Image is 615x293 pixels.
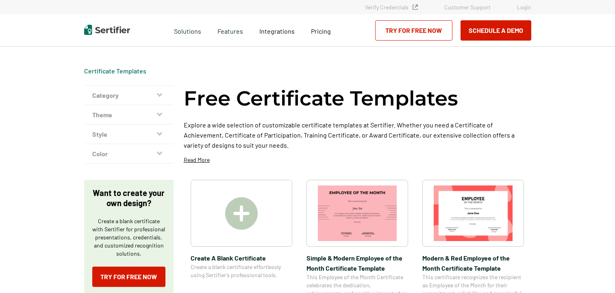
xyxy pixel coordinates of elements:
[434,185,513,241] img: Modern & Red Employee of the Month Certificate Template
[84,67,146,75] a: Certificate Templates
[84,125,174,144] button: Style
[225,197,258,230] img: Create A Blank Certificate
[174,25,201,35] span: Solutions
[318,185,397,241] img: Simple & Modern Employee of the Month Certificate Template
[375,20,452,41] a: Try for Free Now
[84,144,174,164] button: Color
[184,120,531,150] p: Explore a wide selection of customizable certificate templates at Sertifier. Whether you need a C...
[92,188,165,208] p: Want to create your own design?
[84,67,146,75] div: Breadcrumb
[217,25,243,35] span: Features
[259,27,295,35] span: Integrations
[365,4,418,11] a: Verify Credentials
[191,263,292,279] span: Create a blank certificate effortlessly using Sertifier’s professional tools.
[92,267,165,287] a: Try for Free Now
[84,25,130,35] img: Sertifier | Digital Credentialing Platform
[184,85,458,112] h1: Free Certificate Templates
[413,4,418,10] img: Verified
[444,4,491,11] a: Customer Support
[422,253,524,273] span: Modern & Red Employee of the Month Certificate Template
[191,253,292,263] span: Create A Blank Certificate
[84,86,174,105] button: Category
[184,156,210,164] p: Read More
[311,25,331,35] a: Pricing
[517,4,531,11] a: Login
[84,105,174,125] button: Theme
[92,217,165,258] p: Create a blank certificate with Sertifier for professional presentations, credentials, and custom...
[311,27,331,35] span: Pricing
[306,253,408,273] span: Simple & Modern Employee of the Month Certificate Template
[259,25,295,35] a: Integrations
